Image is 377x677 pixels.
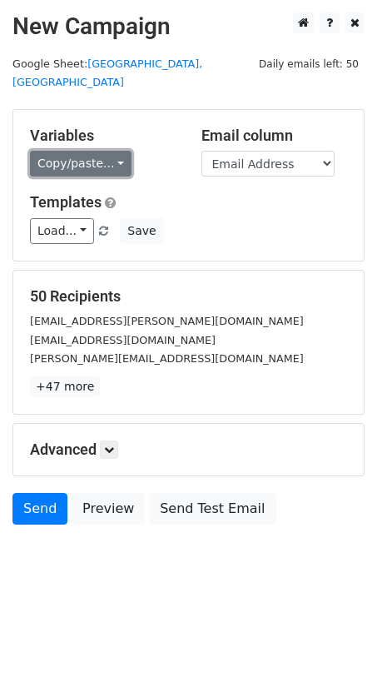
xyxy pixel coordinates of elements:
[149,493,275,525] a: Send Test Email
[12,493,67,525] a: Send
[30,151,131,177] a: Copy/paste...
[30,315,304,327] small: [EMAIL_ADDRESS][PERSON_NAME][DOMAIN_NAME]
[30,441,347,459] h5: Advanced
[201,127,348,145] h5: Email column
[30,193,102,211] a: Templates
[120,218,163,244] button: Save
[12,57,202,89] small: Google Sheet:
[30,287,347,306] h5: 50 Recipients
[30,376,100,397] a: +47 more
[253,55,365,73] span: Daily emails left: 50
[12,12,365,41] h2: New Campaign
[253,57,365,70] a: Daily emails left: 50
[30,218,94,244] a: Load...
[12,57,202,89] a: [GEOGRAPHIC_DATA], [GEOGRAPHIC_DATA]
[294,597,377,677] iframe: Chat Widget
[72,493,145,525] a: Preview
[30,127,176,145] h5: Variables
[30,334,216,346] small: [EMAIL_ADDRESS][DOMAIN_NAME]
[30,352,304,365] small: [PERSON_NAME][EMAIL_ADDRESS][DOMAIN_NAME]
